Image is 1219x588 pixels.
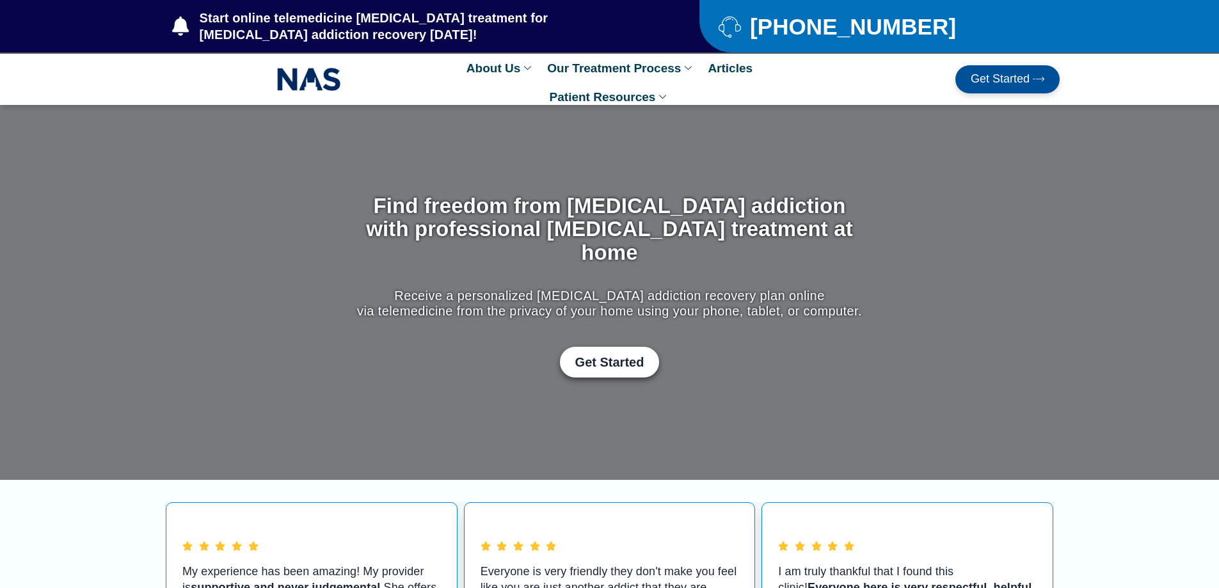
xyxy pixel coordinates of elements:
span: [PHONE_NUMBER] [747,19,956,35]
a: Get Started [955,65,1060,93]
a: Patient Resources [543,83,676,111]
p: Receive a personalized [MEDICAL_DATA] addiction recovery plan online via telemedicine from the pr... [354,288,865,319]
span: Get Started [575,354,644,370]
a: Get Started [560,347,660,377]
div: Get Started with Suboxone Treatment by filling-out this new patient packet form [354,347,865,377]
span: Get Started [971,73,1030,86]
a: About Us [460,54,541,83]
img: NAS_email_signature-removebg-preview.png [277,65,341,94]
span: Start online telemedicine [MEDICAL_DATA] treatment for [MEDICAL_DATA] addiction recovery [DATE]! [196,10,649,43]
a: [PHONE_NUMBER] [719,15,1028,38]
h1: Find freedom from [MEDICAL_DATA] addiction with professional [MEDICAL_DATA] treatment at home [354,195,865,264]
a: Start online telemedicine [MEDICAL_DATA] treatment for [MEDICAL_DATA] addiction recovery [DATE]! [172,10,648,43]
a: Our Treatment Process [541,54,701,83]
a: Articles [701,54,759,83]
